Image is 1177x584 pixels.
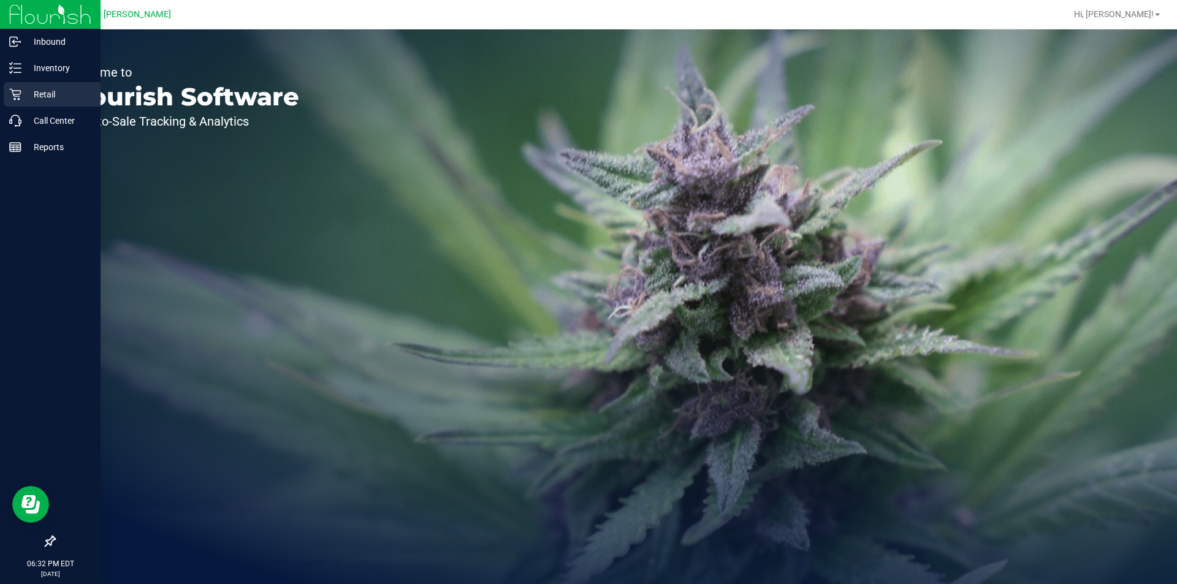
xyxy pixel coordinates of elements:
span: GA1 - [PERSON_NAME] [80,9,171,20]
inline-svg: Retail [9,88,21,100]
p: Reports [21,140,95,154]
p: Inbound [21,34,95,49]
inline-svg: Reports [9,141,21,153]
p: [DATE] [6,569,95,578]
p: Call Center [21,113,95,128]
p: Seed-to-Sale Tracking & Analytics [66,115,299,127]
p: Flourish Software [66,85,299,109]
inline-svg: Inbound [9,36,21,48]
p: Welcome to [66,66,299,78]
p: Retail [21,87,95,102]
p: 06:32 PM EDT [6,558,95,569]
iframe: Resource center [12,486,49,523]
inline-svg: Call Center [9,115,21,127]
span: Hi, [PERSON_NAME]! [1074,9,1154,19]
p: Inventory [21,61,95,75]
inline-svg: Inventory [9,62,21,74]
